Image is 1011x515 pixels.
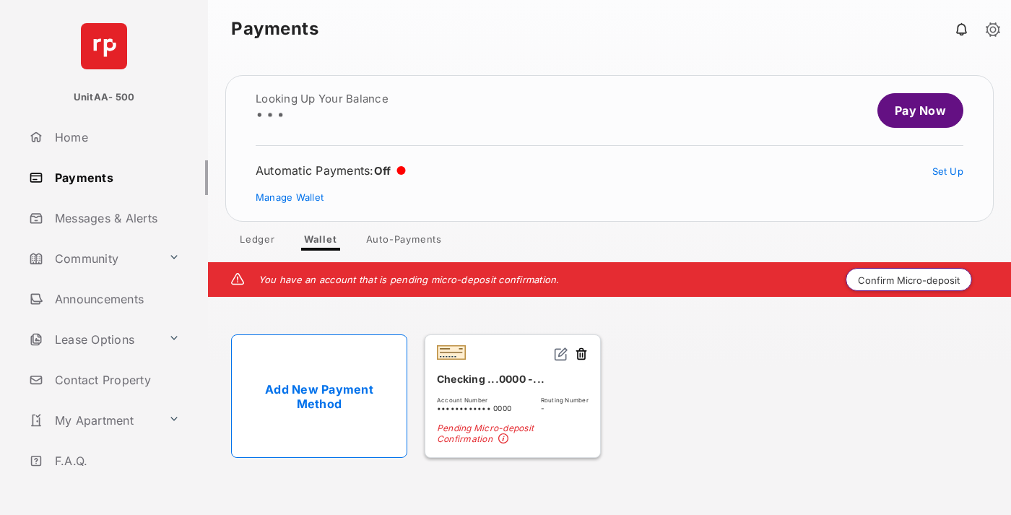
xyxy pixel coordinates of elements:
[23,403,162,438] a: My Apartment
[437,367,589,391] div: Checking ...0000 -...
[554,347,568,361] img: svg+xml;base64,PHN2ZyB2aWV3Qm94PSIwIDAgMjQgMjQiIHdpZHRoPSIxNiIgaGVpZ2h0PSIxNiIgZmlsbD0ibm9uZSIgeG...
[355,233,454,251] a: Auto-Payments
[23,241,162,276] a: Community
[256,93,389,105] h2: Looking up your balance
[23,363,208,397] a: Contact Property
[23,322,162,357] a: Lease Options
[256,191,324,203] a: Manage Wallet
[23,160,208,195] a: Payments
[23,120,208,155] a: Home
[437,397,511,404] span: Account Number
[541,397,589,404] span: Routing Number
[228,233,287,251] a: Ledger
[74,90,135,105] p: UnitAA- 500
[437,423,589,446] span: Pending Micro-deposit Confirmation
[23,443,208,478] a: F.A.Q.
[292,233,349,251] a: Wallet
[81,23,127,69] img: svg+xml;base64,PHN2ZyB4bWxucz0iaHR0cDovL3d3dy53My5vcmcvMjAwMC9zdmciIHdpZHRoPSI2NCIgaGVpZ2h0PSI2NC...
[23,201,208,235] a: Messages & Alerts
[374,164,391,178] span: Off
[231,334,407,458] a: Add New Payment Method
[256,163,406,178] div: Automatic Payments :
[259,274,560,285] em: You have an account that is pending micro-deposit confirmation.
[846,268,972,291] button: Confirm Micro-deposit
[231,20,318,38] strong: Payments
[437,404,511,412] span: •••••••••••• 0000
[541,404,589,412] span: -
[932,165,964,177] a: Set Up
[23,282,208,316] a: Announcements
